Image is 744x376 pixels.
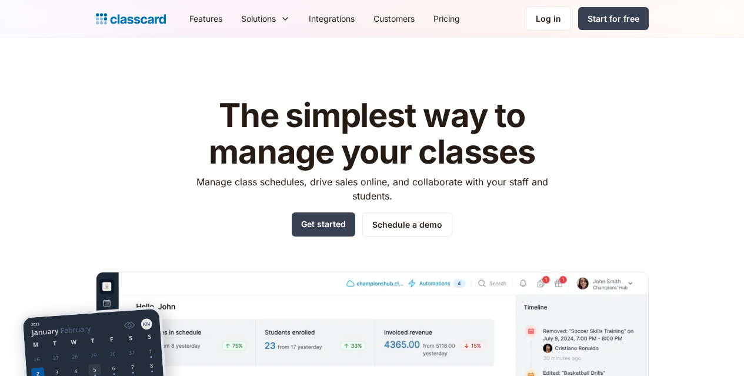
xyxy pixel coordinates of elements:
a: Get started [292,212,355,237]
a: Schedule a demo [362,212,452,237]
a: Log in [526,6,571,31]
a: Pricing [424,5,469,32]
div: Solutions [241,12,276,25]
div: Solutions [232,5,299,32]
p: Manage class schedules, drive sales online, and collaborate with your staff and students. [185,175,559,203]
h1: The simplest way to manage your classes [185,98,559,170]
div: Start for free [588,12,639,25]
div: Log in [536,12,561,25]
a: Customers [364,5,424,32]
a: Start for free [578,7,649,30]
a: Logo [96,11,166,27]
a: Features [180,5,232,32]
a: Integrations [299,5,364,32]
